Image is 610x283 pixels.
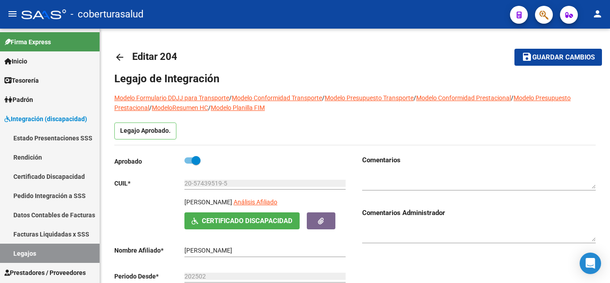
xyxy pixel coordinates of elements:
[211,104,265,111] a: Modelo Planilla FIM
[114,271,184,281] p: Periodo Desde
[325,94,414,101] a: Modelo Presupuesto Transporte
[114,156,184,166] p: Aprobado
[234,199,277,206] span: Análisis Afiliado
[184,212,300,229] button: Certificado Discapacidad
[362,208,596,218] h3: Comentarios Administrador
[114,178,184,188] p: CUIL
[202,217,292,225] span: Certificado Discapacidad
[580,253,601,274] div: Open Intercom Messenger
[152,104,208,111] a: ModeloResumen HC
[114,122,176,139] p: Legajo Aprobado.
[362,155,596,165] h3: Comentarios
[4,37,51,47] span: Firma Express
[114,94,229,101] a: Modelo Formulario DDJJ para Transporte
[114,52,125,63] mat-icon: arrow_back
[4,76,39,85] span: Tesorería
[592,8,603,19] mat-icon: person
[514,49,602,65] button: Guardar cambios
[4,114,87,124] span: Integración (discapacidad)
[4,95,33,105] span: Padrón
[4,268,86,278] span: Prestadores / Proveedores
[71,4,143,24] span: - coberturasalud
[114,72,596,86] h1: Legajo de Integración
[132,51,177,62] span: Editar 204
[416,94,511,101] a: Modelo Conformidad Prestacional
[522,51,532,62] mat-icon: save
[184,197,232,207] p: [PERSON_NAME]
[114,245,184,255] p: Nombre Afiliado
[4,56,27,66] span: Inicio
[7,8,18,19] mat-icon: menu
[232,94,322,101] a: Modelo Conformidad Transporte
[532,54,595,62] span: Guardar cambios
